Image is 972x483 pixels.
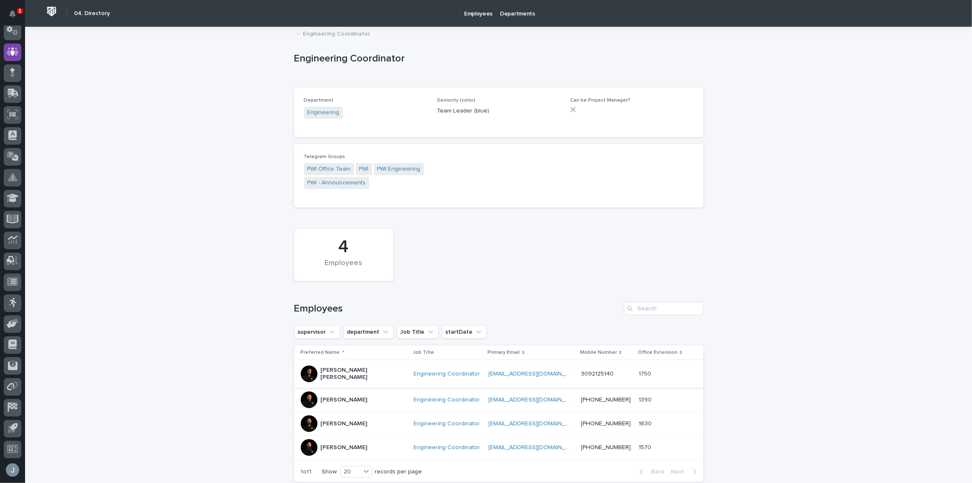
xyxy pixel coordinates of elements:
button: Next [668,468,703,475]
h2: 04. Directory [74,10,110,17]
tr: [PERSON_NAME]Engineering Coordinator [EMAIL_ADDRESS][DOMAIN_NAME] [PHONE_NUMBER]13901390 [294,388,703,411]
a: Engineering Coordinator [414,420,480,427]
p: [PERSON_NAME] [321,444,368,451]
p: 1570 [639,442,653,451]
p: records per page [375,468,422,475]
a: 3092125140 [581,371,614,377]
p: Office Extension [638,348,678,357]
span: Back [647,469,665,475]
button: Notifications [4,5,21,23]
input: Search [624,302,703,315]
a: Engineering Coordinator [414,396,480,404]
p: [PERSON_NAME] [321,420,368,427]
span: Seniority (color) [437,98,475,103]
a: [EMAIL_ADDRESS][DOMAIN_NAME] [489,371,583,377]
a: PWI Engineering [377,165,421,174]
p: 1 [18,8,21,14]
a: PWI Office Team [307,165,351,174]
p: 1 of 1 [294,462,319,482]
a: [PHONE_NUMBER] [581,397,631,403]
span: Can be Project Manager? [570,98,630,103]
span: Department [304,98,334,103]
p: Job Title [413,348,434,357]
a: PWI [359,165,369,174]
a: [EMAIL_ADDRESS][DOMAIN_NAME] [489,421,583,427]
span: Next [671,469,690,475]
div: 20 [341,468,361,476]
p: [PERSON_NAME] [321,396,368,404]
div: Notifications1 [10,10,21,23]
img: Workspace Logo [44,4,59,19]
a: Engineering [307,108,340,117]
p: Mobile Number [580,348,617,357]
p: Engineering Coordinator [303,28,371,38]
tr: [PERSON_NAME] [PERSON_NAME]Engineering Coordinator [EMAIL_ADDRESS][DOMAIN_NAME] 309212514017501750 [294,360,703,388]
button: users-avatar [4,461,21,479]
p: [PERSON_NAME] [PERSON_NAME] [321,367,404,381]
div: Employees [308,259,379,276]
button: startDate [442,325,487,339]
h1: Employees [294,303,621,315]
a: [EMAIL_ADDRESS][DOMAIN_NAME] [489,397,583,403]
tr: [PERSON_NAME]Engineering Coordinator [EMAIL_ADDRESS][DOMAIN_NAME] [PHONE_NUMBER]15701570 [294,435,703,459]
a: [PHONE_NUMBER] [581,445,631,450]
a: Engineering Coordinator [414,371,480,378]
p: 1630 [639,419,653,427]
p: 1750 [639,369,653,378]
p: Preferred Name [301,348,340,357]
p: Show [322,468,337,475]
div: 4 [308,237,379,258]
a: PWI - Announcements [307,179,366,187]
p: Primary Email [488,348,520,357]
p: 1390 [639,395,653,404]
p: Team Leader (blue) [437,107,560,115]
tr: [PERSON_NAME]Engineering Coordinator [EMAIL_ADDRESS][DOMAIN_NAME] [PHONE_NUMBER]16301630 [294,411,703,435]
span: Telegram Groups [304,154,345,159]
button: department [343,325,393,339]
a: [PHONE_NUMBER] [581,421,631,427]
a: Engineering Coordinator [414,444,480,451]
a: [EMAIL_ADDRESS][DOMAIN_NAME] [489,445,583,450]
button: supervisor [294,325,340,339]
p: Engineering Coordinator [294,53,700,65]
button: Job Title [397,325,439,339]
button: Back [633,468,668,475]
